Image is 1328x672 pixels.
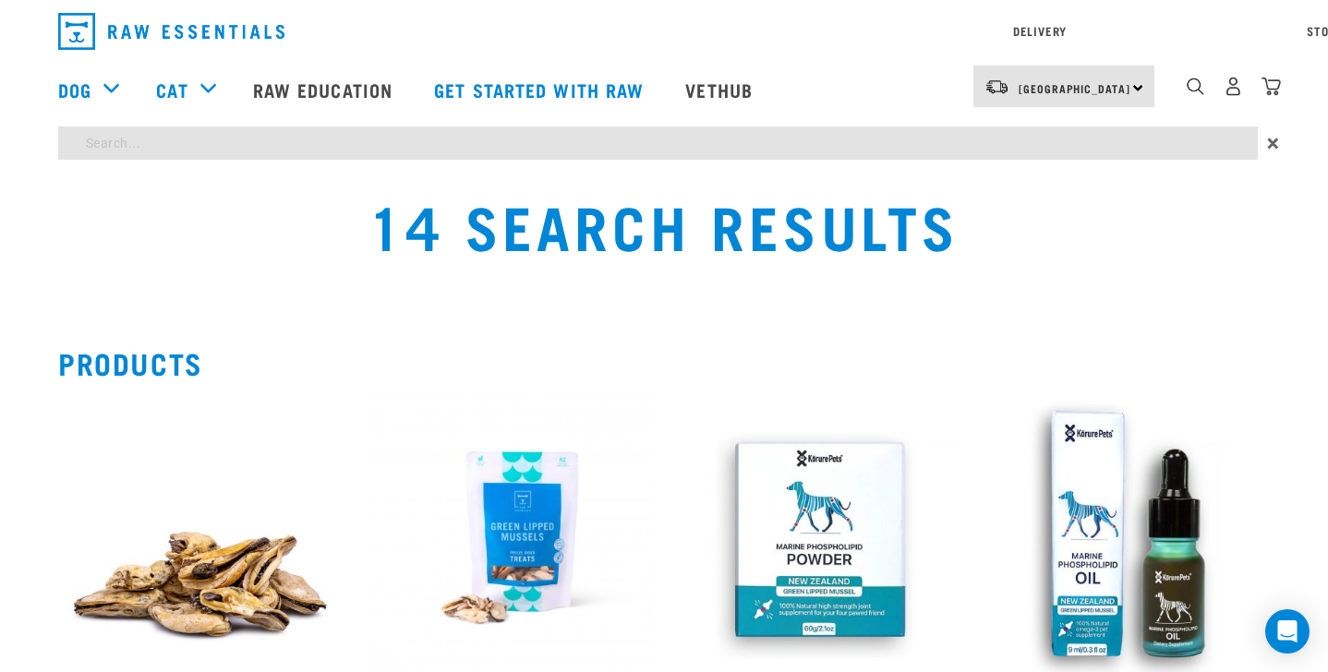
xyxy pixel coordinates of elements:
[58,346,1270,379] h2: Products
[58,13,284,50] img: Raw Essentials Logo
[984,78,1009,95] img: van-moving.png
[1267,126,1279,160] span: ×
[1265,609,1310,654] div: Open Intercom Messenger
[156,76,187,103] a: Cat
[255,191,1074,258] h1: 14 Search Results
[416,53,667,126] a: Get started with Raw
[1262,77,1281,96] img: home-icon@2x.png
[667,53,776,126] a: Vethub
[1224,77,1243,96] img: user.png
[1019,85,1130,91] span: [GEOGRAPHIC_DATA]
[43,6,1285,57] nav: dropdown navigation
[58,76,91,103] a: Dog
[235,53,416,126] a: Raw Education
[58,126,1258,160] input: Search...
[1187,78,1204,95] img: home-icon-1@2x.png
[1013,28,1067,34] a: Delivery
